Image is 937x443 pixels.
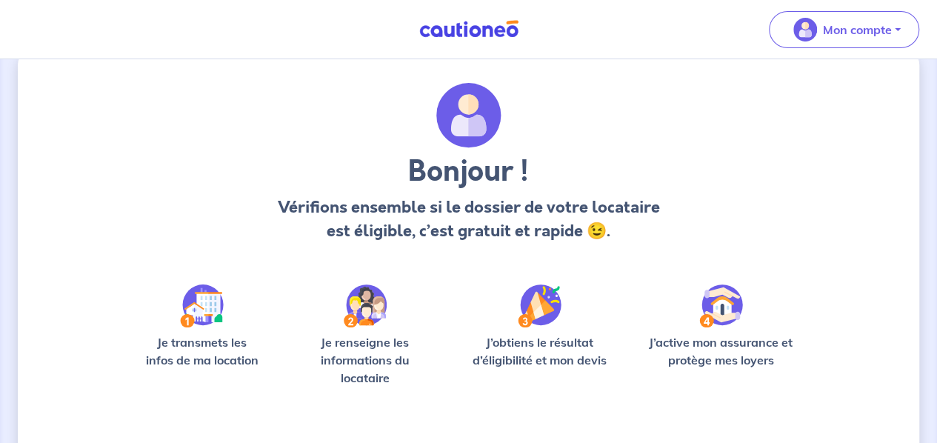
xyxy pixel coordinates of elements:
img: /static/c0a346edaed446bb123850d2d04ad552/Step-2.svg [344,284,387,327]
button: illu_account_valid_menu.svgMon compte [769,11,919,48]
p: Je transmets les infos de ma location [136,333,267,369]
p: J’obtiens le résultat d’éligibilité et mon devis [462,333,617,369]
p: J’active mon assurance et protège mes loyers [641,333,801,369]
img: /static/bfff1cf634d835d9112899e6a3df1a5d/Step-4.svg [699,284,743,327]
img: /static/90a569abe86eec82015bcaae536bd8e6/Step-1.svg [180,284,224,327]
img: Cautioneo [413,20,524,39]
p: Mon compte [823,21,892,39]
img: archivate [436,83,501,148]
h3: Bonjour ! [275,154,662,190]
p: Vérifions ensemble si le dossier de votre locataire est éligible, c’est gratuit et rapide 😉. [275,196,662,243]
p: Je renseigne les informations du locataire [291,333,439,387]
img: /static/f3e743aab9439237c3e2196e4328bba9/Step-3.svg [518,284,561,327]
img: illu_account_valid_menu.svg [793,18,817,41]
